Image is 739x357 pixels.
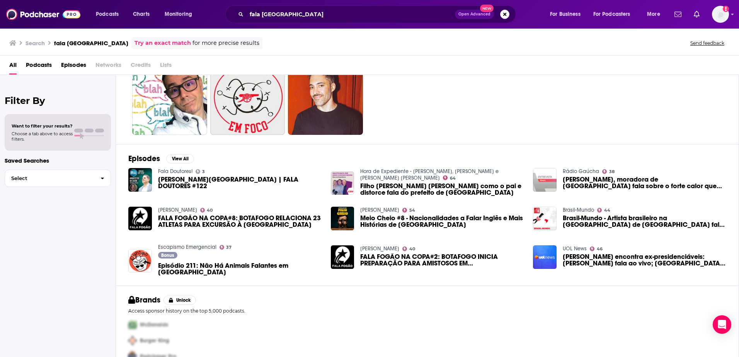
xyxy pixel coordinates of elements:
span: Brasil-Mundo - Artista brasileiro na [GEOGRAPHIC_DATA] de [GEOGRAPHIC_DATA] fala de sua produção ... [563,215,726,228]
a: 3 [196,169,205,174]
span: Bonus [161,253,174,258]
button: open menu [545,8,590,20]
a: Roberta Bastos, moradora de Londres fala sobre o forte calor que atinge a Europa - 21/07/2022 [563,176,726,189]
span: 3 [202,170,205,173]
a: 54 [402,208,415,212]
span: 37 [226,246,232,249]
a: 40 [200,208,213,212]
a: Meio Cheio #8 - Nacionalidades a Falar Inglês e Mais Histórias de Londres [360,215,524,228]
span: McDonalds [140,321,168,328]
a: Meio Cheio #8 - Nacionalidades a Falar Inglês e Mais Histórias de Londres [331,207,354,230]
a: 38 [602,169,615,174]
span: Credits [131,59,151,75]
button: Open AdvancedNew [455,10,494,19]
span: Filho [PERSON_NAME] [PERSON_NAME] como o pai e distorce fala do prefeito de [GEOGRAPHIC_DATA] [360,183,524,196]
div: Search podcasts, credits, & more... [233,5,523,23]
button: Unlock [163,296,196,305]
img: Lula encontra ex-presidenciáveis: Luciana Genro fala ao vivo; Bolsonaro em Londres e NY e mais [533,245,557,269]
span: 64 [450,177,456,180]
a: Podcasts [26,59,52,75]
div: Open Intercom Messenger [713,315,731,334]
a: Show notifications dropdown [691,8,703,21]
a: 46 [590,246,603,251]
span: [PERSON_NAME][GEOGRAPHIC_DATA] | FALA DOUTORES #122 [158,176,322,189]
span: 54 [409,209,415,212]
img: Episódio 211: Não Há Animais Falantes em Londres [128,249,152,273]
a: Podchaser - Follow, Share and Rate Podcasts [6,7,80,22]
a: ADRIANO LONDRES | FALA DOUTORES #122 [158,176,322,189]
span: [PERSON_NAME], moradora de [GEOGRAPHIC_DATA] fala sobre o forte calor que atinge a Europa - [DATE] [563,176,726,189]
h3: fala [GEOGRAPHIC_DATA] [54,39,128,47]
a: FALA FOGÃO NA COPA#8: BOTAFOGO RELACIONA 23 ATLETAS PARA EXCURSÃO À LONDRES [158,215,322,228]
a: Charts [128,8,154,20]
a: UOL News [563,245,587,252]
h3: Search [26,39,45,47]
span: [PERSON_NAME] encontra ex-presidenciáveis: [PERSON_NAME] fala ao vivo; [GEOGRAPHIC_DATA] em [GEOG... [563,253,726,267]
span: Select [5,176,94,181]
img: Second Pro Logo [125,333,140,348]
a: Episódio 211: Não Há Animais Falantes em Londres [158,262,322,275]
a: Show notifications dropdown [671,8,685,21]
span: FALA FOGÃO NA COPA#8: BOTAFOGO RELACIONA 23 ATLETAS PARA EXCURSÃO À [GEOGRAPHIC_DATA] [158,215,322,228]
a: 37 [220,245,232,250]
svg: Add a profile image [723,6,729,12]
h2: Episodes [128,154,160,163]
button: Select [5,170,111,187]
a: Hora de Expediente - Dan Stulbach, José Godoy e Luiz Gustavo Medina [360,168,499,181]
span: 44 [604,209,610,212]
span: New [480,5,494,12]
a: Fala Fogão [158,207,197,213]
a: Lula encontra ex-presidenciáveis: Luciana Genro fala ao vivo; Bolsonaro em Londres e NY e mais [563,253,726,267]
span: Logged in as HavasFormulab2b [712,6,729,23]
a: 40 [402,246,415,251]
input: Search podcasts, credits, & more... [247,8,455,20]
img: User Profile [712,6,729,23]
button: open menu [642,8,670,20]
a: Episodes [61,59,86,75]
span: Networks [95,59,121,75]
span: 40 [207,209,213,212]
span: For Podcasters [593,9,630,20]
a: Escapismo Emergencial [158,244,216,250]
span: 38 [609,170,615,173]
a: Meio Cheio [360,207,399,213]
span: FALA FOGÃO NA COPA#2: BOTAFOGO INICIA PREPARAÇÃO PARA AMISTOSOS EM [GEOGRAPHIC_DATA] [360,253,524,267]
button: open menu [90,8,129,20]
span: Want to filter your results? [12,123,73,129]
span: 40 [409,247,415,251]
a: FALA FOGÃO NA COPA#2: BOTAFOGO INICIA PREPARAÇÃO PARA AMISTOSOS EM LONDRES [360,253,524,267]
button: open menu [588,8,642,20]
a: Fala Doutores! [158,168,192,175]
a: Filho de Trump faz como o pai e distorce fala do prefeito de Londres [331,172,354,195]
p: Access sponsor history on the top 5,000 podcasts. [128,308,726,314]
span: Burger King [140,337,169,344]
img: ADRIANO LONDRES | FALA DOUTORES #122 [128,168,152,192]
a: Try an exact match [135,39,191,48]
a: 44 [597,208,610,212]
img: FALA FOGÃO NA COPA#8: BOTAFOGO RELACIONA 23 ATLETAS PARA EXCURSÃO À LONDRES [128,207,152,230]
img: Brasil-Mundo - Artista brasileiro na seleta Royal Academy de Londres fala de sua produção em temp... [533,207,557,230]
a: Fala Fogão [360,245,399,252]
a: All [9,59,17,75]
img: FALA FOGÃO NA COPA#2: BOTAFOGO INICIA PREPARAÇÃO PARA AMISTOSOS EM LONDRES [331,245,354,269]
span: Monitoring [165,9,192,20]
a: Brasil-Mundo - Artista brasileiro na seleta Royal Academy de Londres fala de sua produção em temp... [563,215,726,228]
button: Send feedback [688,40,727,46]
span: Lists [160,59,172,75]
span: More [647,9,660,20]
span: Choose a tab above to access filters. [12,131,73,142]
span: 46 [597,247,603,251]
a: 64 [443,175,456,180]
img: Roberta Bastos, moradora de Londres fala sobre o forte calor que atinge a Europa - 21/07/2022 [533,168,557,192]
img: First Pro Logo [125,317,140,333]
a: EpisodesView All [128,154,194,163]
